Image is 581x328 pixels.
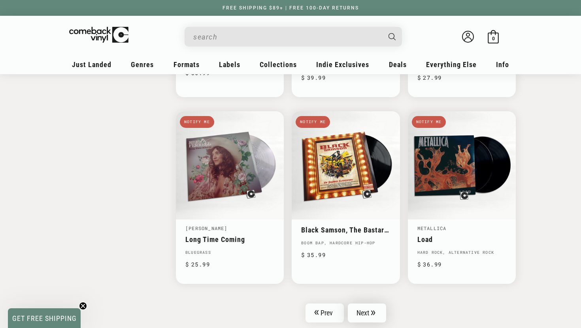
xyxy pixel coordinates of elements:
span: Collections [260,60,297,69]
div: Search [185,27,402,47]
div: GET FREE SHIPPINGClose teaser [8,308,81,328]
a: Load [417,235,506,244]
a: Metallica [417,225,447,231]
span: 0 [492,36,495,41]
span: Indie Exclusives [316,60,369,69]
a: Black Samson, The Bastard Swordsman [301,226,390,234]
span: Genres [131,60,154,69]
a: [PERSON_NAME] [185,225,228,231]
span: Everything Else [426,60,477,69]
span: GET FREE SHIPPING [12,314,77,322]
span: Deals [389,60,407,69]
span: Just Landed [72,60,111,69]
a: FREE SHIPPING $89+ | FREE 100-DAY RETURNS [215,5,367,11]
span: Info [496,60,509,69]
button: Search [382,27,403,47]
button: Close teaser [79,302,87,310]
input: When autocomplete results are available use up and down arrows to review and enter to select [193,29,381,45]
span: Formats [174,60,200,69]
a: Long Time Coming [185,235,274,244]
a: Prev [306,304,344,322]
a: Next [348,304,387,322]
span: Labels [219,60,240,69]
